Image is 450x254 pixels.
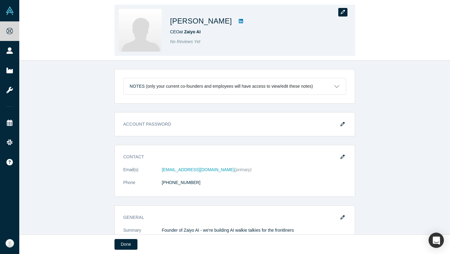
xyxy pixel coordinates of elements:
[130,83,145,90] h3: Notes
[123,154,338,160] h3: Contact
[123,179,162,192] dt: Phone
[123,121,346,132] h3: Account Password
[123,214,338,221] h3: General
[184,29,201,34] a: Zaiyo AI
[170,29,201,34] span: CEO at
[6,239,14,248] img: Adil Uderbekov's Account
[123,227,162,240] dt: Summary
[123,167,162,179] dt: Email(s)
[114,239,137,250] button: Done
[162,167,234,172] a: [EMAIL_ADDRESS][DOMAIN_NAME]
[119,9,162,52] img: Adil Uderbekov's Profile Image
[162,180,201,185] a: [PHONE_NUMBER]
[6,6,14,15] img: Alchemist Vault Logo
[170,16,232,27] h1: [PERSON_NAME]
[124,78,346,94] button: Notes (only your current co-founders and employees will have access to view/edit these notes)
[162,227,346,234] p: Founder of Zaiyo AI - we're building AI walkie talkies for the frontliners
[170,39,201,44] span: No Reviews Yet
[234,167,252,172] span: (primary)
[146,84,313,89] p: (only your current co-founders and employees will have access to view/edit these notes)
